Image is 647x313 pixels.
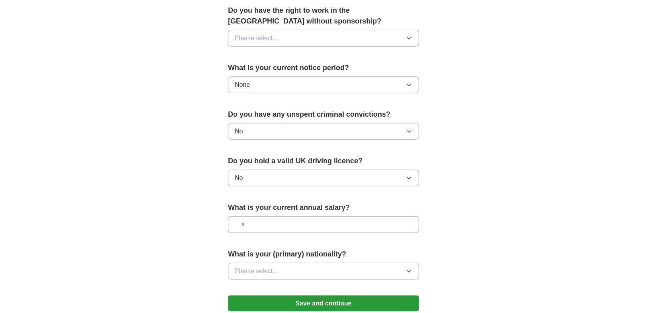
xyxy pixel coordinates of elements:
[228,202,419,213] label: What is your current annual salary?
[228,63,419,73] label: What is your current notice period?
[228,5,419,27] label: Do you have the right to work in the [GEOGRAPHIC_DATA] without sponsorship?
[235,80,250,90] span: None
[228,170,419,186] button: No
[228,109,419,120] label: Do you have any unspent criminal convictions?
[228,30,419,47] button: Please select...
[228,76,419,93] button: None
[235,127,243,136] span: No
[228,295,419,311] button: Save and continue
[235,266,278,276] span: Please select...
[228,123,419,140] button: No
[228,156,419,166] label: Do you hold a valid UK driving licence?
[235,173,243,183] span: No
[235,33,278,43] span: Please select...
[228,249,419,260] label: What is your (primary) nationality?
[228,263,419,280] button: Please select...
